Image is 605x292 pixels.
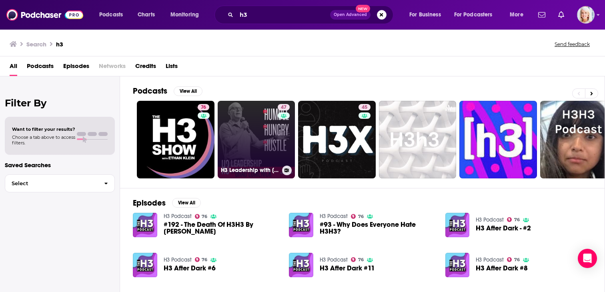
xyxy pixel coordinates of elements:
[132,8,160,21] a: Charts
[445,213,470,237] img: H3 After Dark - #2
[358,258,364,262] span: 76
[358,215,364,218] span: 76
[26,40,46,48] h3: Search
[320,265,375,272] a: H3 After Dark #11
[514,258,520,262] span: 76
[218,101,295,178] a: 47H3 Leadership with [PERSON_NAME]
[535,8,549,22] a: Show notifications dropdown
[320,221,436,235] a: #93 - Why Does Everyone Hate H3H3?
[289,253,313,277] img: H3 After Dark #11
[133,213,157,237] img: #192 - The Death Of H3H3 By Gokanaru
[172,198,201,208] button: View All
[170,9,199,20] span: Monitoring
[454,9,493,20] span: For Podcasters
[133,198,166,208] h2: Episodes
[94,8,133,21] button: open menu
[133,198,201,208] a: EpisodesView All
[174,86,202,96] button: View All
[164,221,280,235] a: #192 - The Death Of H3H3 By Gokanaru
[5,97,115,109] h2: Filter By
[320,256,348,263] a: H3 Podcast
[202,258,207,262] span: 76
[476,265,528,272] a: H3 After Dark #8
[236,8,330,21] input: Search podcasts, credits, & more...
[5,161,115,169] p: Saved Searches
[281,104,286,112] span: 47
[577,6,595,24] button: Show profile menu
[507,257,520,262] a: 76
[10,60,17,76] a: All
[552,41,592,48] button: Send feedback
[99,9,123,20] span: Podcasts
[166,60,178,76] a: Lists
[221,167,279,174] h3: H3 Leadership with [PERSON_NAME]
[359,104,371,110] a: 45
[476,256,504,263] a: H3 Podcast
[164,256,192,263] a: H3 Podcast
[320,213,348,220] a: H3 Podcast
[577,6,595,24] img: User Profile
[577,6,595,24] span: Logged in as ashtonrc
[195,214,208,219] a: 76
[27,60,54,76] a: Podcasts
[137,101,214,178] a: 76
[56,40,63,48] h3: h3
[476,225,531,232] a: H3 After Dark - #2
[12,134,75,146] span: Choose a tab above to access filters.
[138,9,155,20] span: Charts
[409,9,441,20] span: For Business
[555,8,567,22] a: Show notifications dropdown
[201,104,206,112] span: 76
[504,8,533,21] button: open menu
[6,7,83,22] img: Podchaser - Follow, Share and Rate Podcasts
[404,8,451,21] button: open menu
[510,9,523,20] span: More
[195,257,208,262] a: 76
[63,60,89,76] a: Episodes
[165,8,209,21] button: open menu
[445,253,470,277] img: H3 After Dark #8
[133,86,202,96] a: PodcastsView All
[289,213,313,237] img: #93 - Why Does Everyone Hate H3H3?
[356,5,370,12] span: New
[164,213,192,220] a: H3 Podcast
[99,60,126,76] span: Networks
[449,8,504,21] button: open menu
[334,13,367,17] span: Open Advanced
[330,10,371,20] button: Open AdvancedNew
[351,214,364,219] a: 76
[5,181,98,186] span: Select
[164,221,280,235] span: #192 - The Death Of H3H3 By [PERSON_NAME]
[198,104,209,110] a: 76
[507,217,520,222] a: 76
[135,60,156,76] a: Credits
[298,101,376,178] a: 45
[351,257,364,262] a: 76
[164,265,216,272] a: H3 After Dark #6
[12,126,75,132] span: Want to filter your results?
[278,104,290,110] a: 47
[514,218,520,222] span: 76
[133,253,157,277] img: H3 After Dark #6
[476,216,504,223] a: H3 Podcast
[222,6,401,24] div: Search podcasts, credits, & more...
[202,215,207,218] span: 76
[578,249,597,268] div: Open Intercom Messenger
[362,104,367,112] span: 45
